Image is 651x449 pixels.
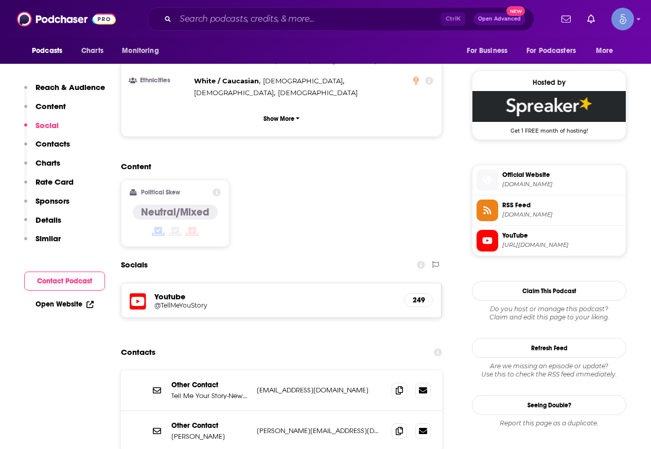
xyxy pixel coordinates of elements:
p: Social [36,120,59,130]
p: Rate Card [36,177,74,187]
span: Charts [81,44,103,58]
a: Show notifications dropdown [557,10,575,28]
div: Claim and edit this page to your liking. [472,305,626,321]
p: Content [36,101,66,111]
input: Search podcasts, credits, & more... [175,11,441,27]
p: Charts [36,158,60,168]
p: Sponsors [36,196,69,206]
button: Reach & Audience [24,82,105,101]
span: [DEMOGRAPHIC_DATA] [194,88,274,97]
span: spreaker.com [502,181,622,188]
a: Open Website [36,300,94,309]
p: Contacts [36,139,70,149]
div: Are we missing an episode or update? Use this to check the RSS feed immediately. [472,362,626,379]
button: Rate Card [24,177,74,196]
p: [PERSON_NAME] [171,432,249,441]
span: Principals/Owners [313,57,375,65]
span: https://www.youtube.com/@TellMeYouStory [502,241,622,249]
div: Hosted by [472,78,626,87]
p: Other Contact [171,381,249,389]
span: [DEMOGRAPHIC_DATA] [263,77,343,85]
button: Details [24,215,61,234]
h4: Neutral/Mixed [141,206,209,219]
button: open menu [589,41,626,61]
span: Official Website [502,170,622,179]
button: Refresh Feed [472,338,626,358]
span: [DEMOGRAPHIC_DATA] [278,88,358,97]
span: Monitoring [122,44,159,58]
div: Search podcasts, credits, & more... [147,7,534,31]
p: [PERSON_NAME][EMAIL_ADDRESS][DOMAIN_NAME] [257,426,383,435]
button: Show More [130,109,433,128]
h5: @TellMeYouStory [154,301,319,309]
span: New [506,6,525,16]
span: , [263,75,344,87]
p: Show More [263,115,294,122]
a: @TellMeYouStory [154,301,396,309]
span: spreaker.com [502,211,622,219]
h3: Ethnicities [130,77,190,84]
h2: Content [121,161,434,171]
button: Contacts [24,139,70,158]
button: Social [24,120,59,139]
p: Reach & Audience [36,82,105,92]
a: Seeing Double? [472,395,626,415]
h2: Contacts [121,343,155,362]
button: open menu [115,41,172,61]
span: Directors [279,57,309,65]
a: YouTube[URL][DOMAIN_NAME] [477,230,622,252]
h2: Socials [121,255,148,275]
span: For Business [467,44,507,58]
button: open menu [460,41,520,61]
button: open menu [520,41,591,61]
h5: 249 [413,296,424,304]
span: RSS Feed [502,201,622,210]
button: Contact Podcast [24,272,105,291]
span: Get 1 FREE month of hosting! [472,122,626,134]
span: More [596,44,613,58]
button: Content [24,101,66,120]
span: White / Caucasian [194,77,259,85]
button: Show profile menu [611,8,634,30]
button: Open AdvancedNew [473,13,525,25]
div: Report this page as a duplicate. [472,419,626,427]
span: YouTube [502,231,622,240]
p: Other Contact [171,421,249,430]
span: Teachers [378,57,408,65]
span: Ctrl K [441,12,465,26]
button: Sponsors [24,196,69,215]
span: Podcasts [32,44,62,58]
img: User Profile [611,8,634,30]
img: Podchaser - Follow, Share and Rate Podcasts [17,9,116,29]
button: Claim This Podcast [472,281,626,301]
h5: Youtube [154,292,396,301]
a: Spreaker Deal: Get 1 FREE month of hosting! [472,91,626,133]
button: open menu [25,41,76,61]
p: Similar [36,234,61,243]
a: Charts [75,41,110,61]
button: Charts [24,158,60,177]
span: For Podcasters [526,44,576,58]
span: , [194,87,275,99]
p: Tell Me Your Story-New Paradigms for a New World [171,391,249,400]
span: Logged in as Spiral5-G1 [611,8,634,30]
span: Performers/Entertainers [194,57,275,65]
button: Similar [24,234,61,253]
span: , [194,75,260,87]
span: Do you host or manage this podcast? [472,305,626,313]
p: [EMAIL_ADDRESS][DOMAIN_NAME] [257,386,383,394]
a: Show notifications dropdown [583,10,599,28]
img: Spreaker Deal: Get 1 FREE month of hosting! [472,91,626,122]
span: Open Advanced [478,16,521,22]
h2: Political Skew [141,189,180,196]
a: Official Website[DOMAIN_NAME] [477,169,622,191]
a: RSS Feed[DOMAIN_NAME] [477,200,622,221]
p: Details [36,215,61,225]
